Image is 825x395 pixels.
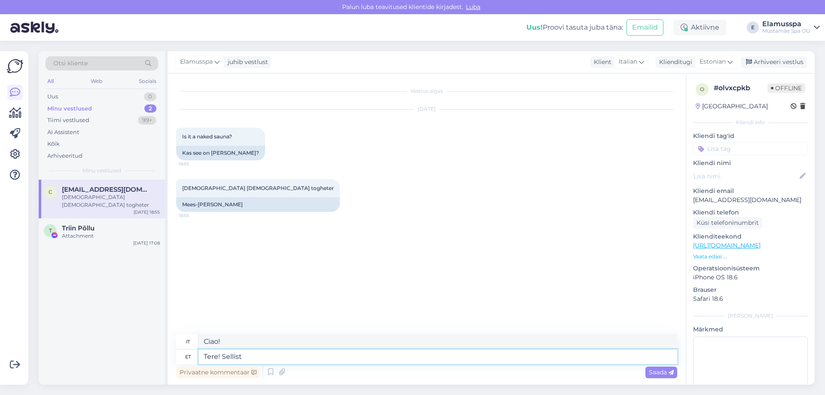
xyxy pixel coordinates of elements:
[693,232,808,241] p: Klienditeekond
[47,92,58,101] div: Uus
[526,22,623,33] div: Proovi tasuta juba täna:
[626,19,663,36] button: Emailid
[134,209,160,215] div: [DATE] 18:55
[185,349,191,364] div: et
[224,58,268,67] div: juhib vestlust
[182,133,232,140] span: Is it a naked sauna?
[176,87,677,95] div: Vestlus algas
[649,368,674,376] span: Saada
[693,119,808,126] div: Kliendi info
[526,23,543,31] b: Uus!
[138,116,156,125] div: 99+
[693,294,808,303] p: Safari 18.6
[656,58,692,67] div: Klienditugi
[693,187,808,196] p: Kliendi email
[762,21,820,34] a: ElamusspaMustamäe Spa OÜ
[176,146,265,160] div: Kas see on [PERSON_NAME]?
[82,167,121,175] span: Minu vestlused
[133,240,160,246] div: [DATE] 17:08
[62,224,95,232] span: Triin Põllu
[62,193,160,209] div: [DEMOGRAPHIC_DATA] [DEMOGRAPHIC_DATA] togheter
[762,28,810,34] div: Mustamäe Spa OÜ
[693,325,808,334] p: Märkmed
[714,83,767,93] div: # olvxcpkb
[693,142,808,155] input: Lisa tag
[767,83,805,93] span: Offline
[693,208,808,217] p: Kliendi telefon
[693,253,808,260] p: Vaata edasi ...
[693,217,762,229] div: Küsi telefoninumbrit
[49,189,52,195] span: c
[176,367,260,378] div: Privaatne kommentaar
[137,76,158,87] div: Socials
[7,58,23,74] img: Askly Logo
[199,349,677,364] textarea: Tere! Sellist
[693,312,808,320] div: [PERSON_NAME]
[590,58,611,67] div: Klient
[180,57,213,67] span: Elamusspa
[176,105,677,113] div: [DATE]
[49,227,52,234] span: T
[693,273,808,282] p: iPhone OS 18.6
[179,161,211,167] span: 18:55
[62,186,151,193] span: cristian.ferriello@gmail.com
[762,21,810,28] div: Elamusspa
[741,56,807,68] div: Arhiveeri vestlus
[62,232,160,240] div: Attachment
[747,21,759,34] div: E
[693,132,808,141] p: Kliendi tag'id
[700,57,726,67] span: Estonian
[46,76,55,87] div: All
[694,171,798,181] input: Lisa nimi
[47,128,79,137] div: AI Assistent
[696,102,768,111] div: [GEOGRAPHIC_DATA]
[47,104,92,113] div: Minu vestlused
[619,57,637,67] span: Italian
[693,196,808,205] p: [EMAIL_ADDRESS][DOMAIN_NAME]
[182,185,334,191] span: [DEMOGRAPHIC_DATA] [DEMOGRAPHIC_DATA] togheter
[186,334,190,349] div: it
[179,212,211,219] span: 18:55
[700,86,704,92] span: o
[693,159,808,168] p: Kliendi nimi
[199,334,677,349] textarea: Ciao!
[144,104,156,113] div: 2
[89,76,104,87] div: Web
[47,152,82,160] div: Arhiveeritud
[47,116,89,125] div: Tiimi vestlused
[674,20,726,35] div: Aktiivne
[693,285,808,294] p: Brauser
[176,197,340,212] div: Mees-[PERSON_NAME]
[144,92,156,101] div: 0
[693,264,808,273] p: Operatsioonisüsteem
[463,3,483,11] span: Luba
[47,140,60,148] div: Kõik
[693,242,761,249] a: [URL][DOMAIN_NAME]
[53,59,88,68] span: Otsi kliente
